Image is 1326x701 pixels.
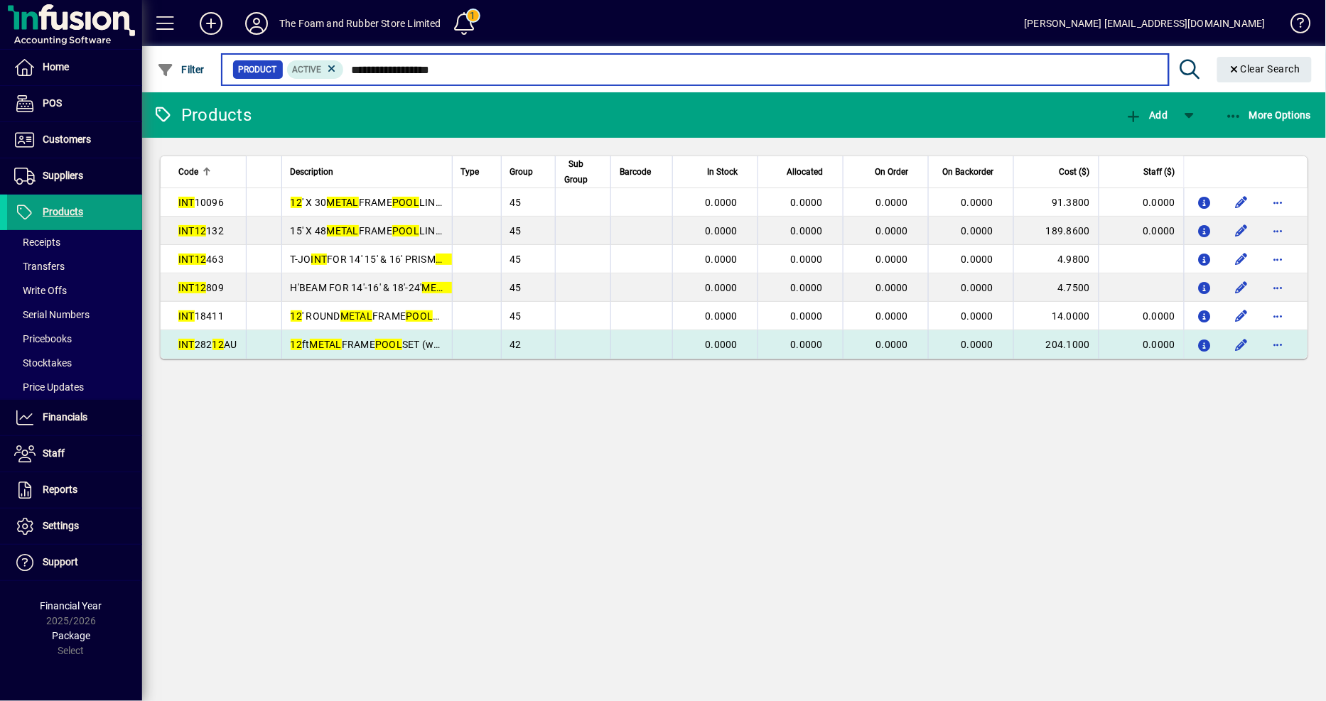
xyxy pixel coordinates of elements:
span: Customers [43,134,91,145]
em: POOL [392,197,419,208]
span: 42 [510,339,522,350]
span: In Stock [707,164,738,180]
span: 0.0000 [706,197,738,208]
td: 4.7500 [1013,273,1099,302]
button: More options [1267,248,1290,271]
em: INT [178,310,195,322]
button: More Options [1222,102,1315,128]
em: 12 [195,282,207,293]
button: Add [1121,102,1171,128]
em: METAL [327,197,359,208]
span: Support [43,556,78,567]
a: Support [7,545,142,580]
em: POOL [375,339,402,350]
td: 0.0000 [1099,217,1184,245]
span: 0.0000 [791,225,824,237]
span: Stocktakes [14,357,72,369]
span: Product [239,63,277,77]
span: Cost ($) [1060,164,1090,180]
span: 0.0000 [876,310,909,322]
span: 0.0000 [876,339,909,350]
button: More options [1267,333,1290,356]
span: Write Offs [14,285,67,296]
span: Staff ($) [1144,164,1175,180]
div: On Order [852,164,921,180]
a: Suppliers [7,158,142,194]
a: Financials [7,400,142,435]
span: 10096 [178,197,224,208]
button: Edit [1230,333,1253,356]
button: Edit [1230,219,1253,242]
button: More options [1267,305,1290,327]
em: 12 [195,225,207,237]
span: 0.0000 [706,339,738,350]
em: METAL [310,339,342,350]
td: 14.0000 [1013,302,1099,330]
div: In Stock [681,164,750,180]
td: 4.9800 [1013,245,1099,273]
em: 12 [291,339,303,350]
button: Clear [1217,57,1312,82]
a: Receipts [7,230,142,254]
span: 0.0000 [791,254,824,265]
a: Customers [7,122,142,158]
a: Pricebooks [7,327,142,351]
span: 0.0000 [791,197,824,208]
span: Clear Search [1229,63,1301,75]
td: 189.8600 [1013,217,1099,245]
em: 12 [291,197,303,208]
button: More options [1267,191,1290,214]
span: 0.0000 [876,282,909,293]
td: 0.0000 [1099,302,1184,330]
div: Code [178,164,237,180]
a: Home [7,50,142,85]
a: POS [7,86,142,121]
span: 0.0000 [961,225,994,237]
td: 0.0000 [1099,330,1184,359]
div: The Foam and Rubber Store Limited [279,12,441,35]
span: Financials [43,411,87,423]
button: Edit [1230,276,1253,299]
span: 45 [510,225,522,237]
span: 15' X 48 FRAME LINER [291,225,448,237]
em: METAL [340,310,372,322]
span: T-JO FOR 14' 15' & 16' PRISM [291,254,497,265]
span: Settings [43,520,79,531]
div: Description [291,164,443,180]
span: 0.0000 [706,254,738,265]
button: Filter [153,57,208,82]
span: 18411 [178,310,224,322]
span: Group [510,164,534,180]
span: Package [52,630,90,641]
span: 132 [178,225,224,237]
span: 463 [178,254,224,265]
td: 0.0000 [1099,188,1184,217]
a: Stocktakes [7,351,142,375]
a: Write Offs [7,278,142,303]
em: METAL [327,225,359,237]
span: 0.0000 [791,339,824,350]
button: Add [188,11,234,36]
div: Sub Group [564,156,603,188]
span: ' ROUND FRAME COVER [291,310,466,322]
span: 45 [510,310,522,322]
a: Serial Numbers [7,303,142,327]
em: 12 [195,254,207,265]
span: Financial Year [41,600,102,612]
span: 0.0000 [961,339,994,350]
em: POOL [392,225,419,237]
span: Home [43,61,69,72]
span: Suppliers [43,170,83,181]
a: Settings [7,509,142,544]
span: 0.0000 [791,310,824,322]
em: POOL [406,310,433,322]
span: 0.0000 [876,225,909,237]
em: INT [178,197,195,208]
div: Allocated [767,164,836,180]
div: Group [510,164,546,180]
span: ' X 30 FRAME LINER [291,197,448,208]
span: Description [291,164,334,180]
span: Type [461,164,480,180]
span: POS [43,97,62,109]
span: Allocated [787,164,823,180]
